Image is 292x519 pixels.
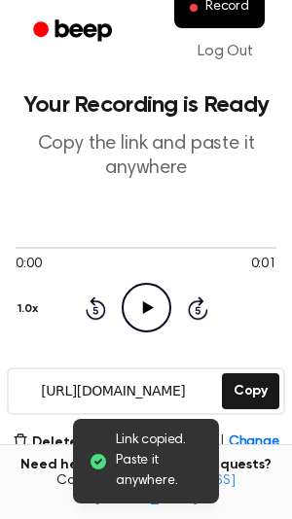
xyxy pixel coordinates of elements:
a: Log Out [178,28,273,75]
button: Never Expires|Change [108,432,279,453]
span: 0:01 [251,255,276,275]
button: 1.0x [16,293,45,326]
button: Delete [13,432,78,453]
button: Copy [222,373,279,409]
span: | [220,432,225,453]
span: 0:00 [16,255,41,275]
a: [EMAIL_ADDRESS][DOMAIN_NAME] [94,474,236,505]
p: Copy the link and paste it anywhere [16,132,276,181]
span: Link copied. Paste it anywhere. [116,431,203,492]
h1: Your Recording is Ready [16,93,276,117]
a: Beep [19,13,129,51]
span: Contact us [12,473,280,507]
span: Change [229,432,279,453]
